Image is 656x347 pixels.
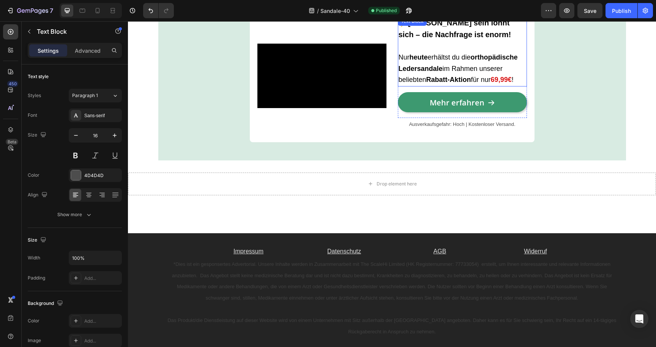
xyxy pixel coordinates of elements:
[281,100,387,106] span: Ausverkaufsgefahr: Hoch | Kostenloser Versand.
[161,8,205,25] a: Startseite
[166,13,200,20] span: Startseite
[28,73,49,80] div: Text style
[69,89,122,102] button: Paragraph 1
[28,254,40,261] div: Width
[44,240,484,279] span: *Dies ist ein gesponsertes Advertorial. Unsere Inhalte werden in Zusammenarbeit mit The ScaleHi L...
[28,112,37,119] div: Font
[72,92,98,99] span: Paragraph 1
[7,81,18,87] div: 450
[84,172,120,179] div: 4D4D4D
[106,227,136,233] a: Impressum
[28,235,48,245] div: Size
[612,7,631,15] div: Publish
[128,21,656,347] iframe: Design area
[28,275,45,281] div: Padding
[95,12,152,22] img: PODOback
[271,32,390,63] span: Nur erhältst du die im Rahmen unserer beliebten für nur
[3,3,57,18] button: 7
[577,3,602,18] button: Save
[28,92,41,99] div: Styles
[317,7,319,15] span: /
[37,27,101,36] p: Text Block
[75,47,101,55] p: Advanced
[343,32,390,40] strong: orthopädische
[606,3,637,18] button: Publish
[28,337,41,344] div: Image
[320,7,350,15] span: Sandale-40
[57,211,93,218] div: Show more
[129,22,259,87] video: Video
[38,47,59,55] p: Settings
[84,338,120,344] div: Add...
[28,208,122,221] button: Show more
[584,8,596,14] span: Save
[376,7,397,14] span: Published
[69,251,121,265] input: Auto
[282,32,300,40] strong: heute
[28,130,48,140] div: Size
[298,55,343,62] strong: Rabatt-Aktion
[28,172,39,179] div: Color
[28,317,39,324] div: Color
[6,139,18,145] div: Beta
[143,3,174,18] div: Undo/Redo
[84,318,120,325] div: Add...
[630,310,648,328] div: Open Intercom Messenger
[210,13,273,20] span: Meistverkaufte Produkte
[270,71,399,91] a: Mehr erfahren
[271,44,315,51] strong: Ledersandale
[363,55,384,62] strong: 69,99€
[396,227,419,233] a: Widerruf
[84,112,120,119] div: Sans-serif
[84,275,120,282] div: Add...
[50,6,53,15] p: 7
[302,76,356,86] strong: Mehr erfahren
[205,8,278,25] a: Meistverkaufte Produkte
[384,55,386,62] span: !
[306,227,319,233] a: AGB
[39,296,488,313] span: Das Produkt/die Dienstleistung auf dieser Website wird von einem Unternehmen mit Sitz außerhalb d...
[249,160,289,166] div: Drop element here
[28,298,65,309] div: Background
[28,190,49,200] div: Align
[199,227,233,233] a: Datenschutz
